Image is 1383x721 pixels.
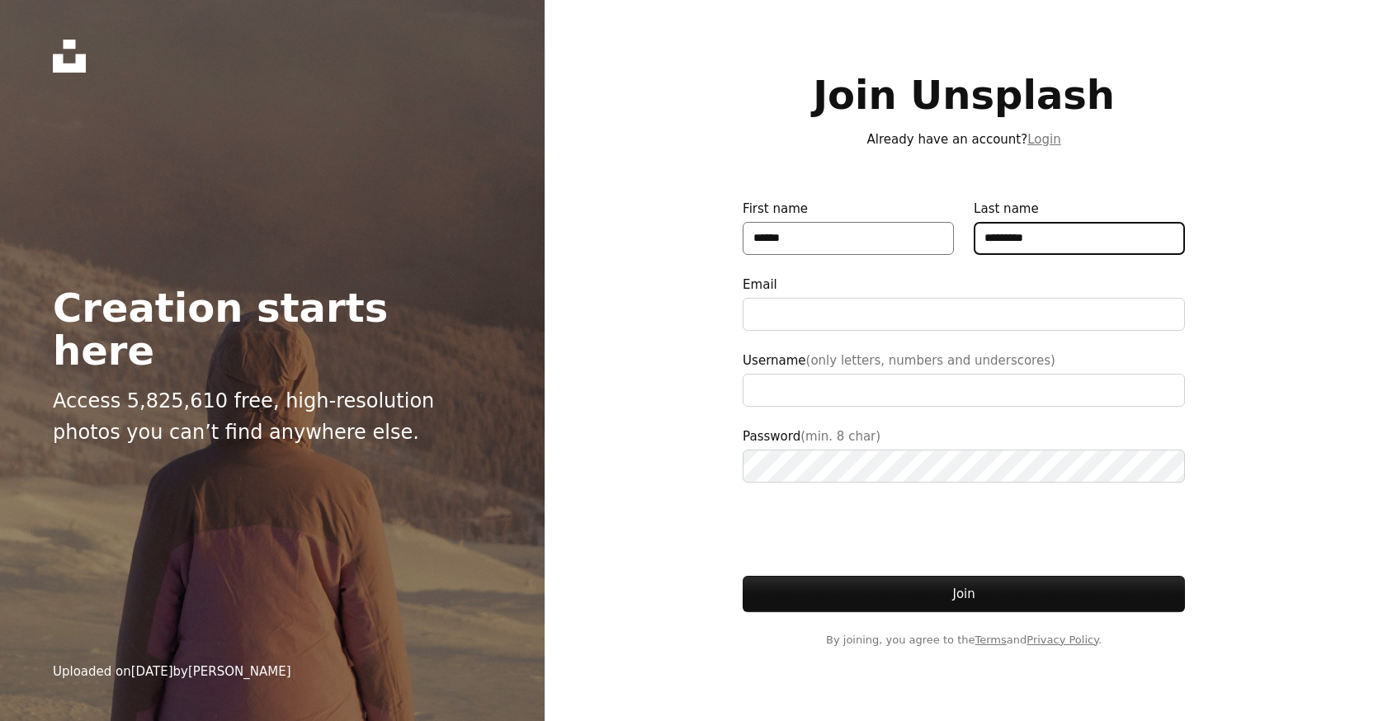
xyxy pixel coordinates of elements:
input: Password(min. 8 char) [743,450,1185,483]
a: Home — Unsplash [53,40,86,73]
label: Password [743,426,1185,483]
label: First name [743,199,954,255]
a: Terms [975,634,1007,646]
input: Email [743,298,1185,331]
h2: Creation starts here [53,286,492,372]
label: Email [743,275,1185,331]
input: Last name [974,222,1185,255]
label: Last name [974,199,1185,255]
span: By joining, you agree to the and . [743,632,1185,648]
h1: Join Unsplash [743,73,1185,116]
a: Login [1027,132,1060,147]
span: (min. 8 char) [800,429,880,444]
span: (only letters, numbers and underscores) [806,353,1055,368]
input: First name [743,222,954,255]
input: Username(only letters, numbers and underscores) [743,374,1185,407]
p: Already have an account? [743,130,1185,149]
a: Privacy Policy [1027,634,1098,646]
p: Access 5,825,610 free, high-resolution photos you can’t find anywhere else. [53,385,492,449]
label: Username [743,351,1185,407]
button: Join [743,576,1185,612]
div: Uploaded on by [PERSON_NAME] [53,662,291,681]
time: February 19, 2025 at 5:10:00 PM MST [131,664,173,679]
